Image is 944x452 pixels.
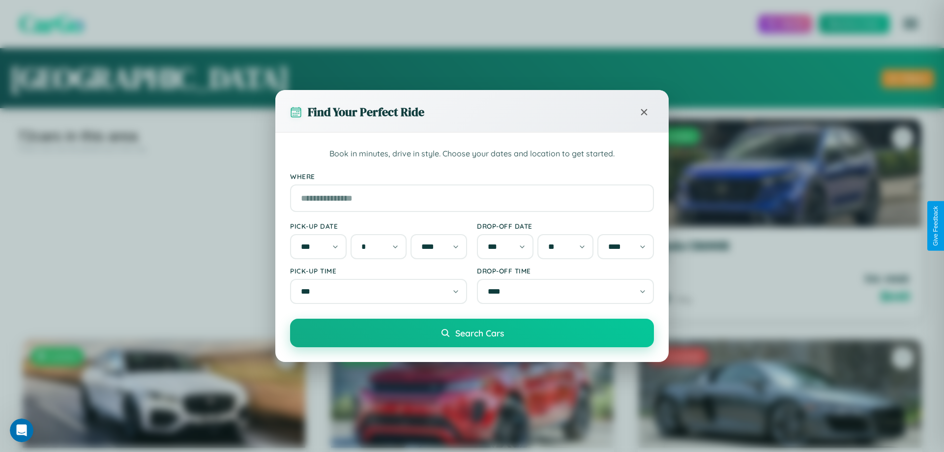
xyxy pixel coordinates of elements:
[290,148,654,160] p: Book in minutes, drive in style. Choose your dates and location to get started.
[290,267,467,275] label: Pick-up Time
[290,319,654,347] button: Search Cars
[477,267,654,275] label: Drop-off Time
[308,104,424,120] h3: Find Your Perfect Ride
[290,172,654,181] label: Where
[290,222,467,230] label: Pick-up Date
[455,328,504,338] span: Search Cars
[477,222,654,230] label: Drop-off Date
